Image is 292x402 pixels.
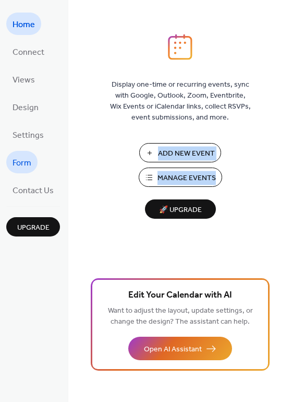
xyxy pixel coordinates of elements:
span: Upgrade [17,222,50,233]
a: Form [6,151,38,173]
a: Home [6,13,41,35]
button: Manage Events [139,168,222,187]
span: Open AI Assistant [144,344,202,355]
button: 🚀 Upgrade [145,199,216,219]
a: Views [6,68,41,90]
span: Views [13,72,35,88]
span: Contact Us [13,183,54,199]
a: Contact Us [6,179,60,201]
a: Connect [6,40,51,63]
span: Home [13,17,35,33]
span: Form [13,155,31,171]
span: Manage Events [157,173,216,184]
button: Upgrade [6,217,60,237]
span: Connect [13,44,44,61]
span: Settings [13,127,44,144]
a: Design [6,96,45,118]
button: Open AI Assistant [128,337,232,360]
button: Add New Event [139,143,221,162]
span: Design [13,100,39,116]
span: Want to adjust the layout, update settings, or change the design? The assistant can help. [108,304,253,329]
img: logo_icon.svg [168,34,192,60]
span: Add New Event [158,148,215,159]
a: Settings [6,123,50,146]
span: Edit Your Calendar with AI [128,288,232,303]
span: 🚀 Upgrade [151,203,210,217]
span: Display one-time or recurring events, sync with Google, Outlook, Zoom, Eventbrite, Wix Events or ... [110,79,251,123]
